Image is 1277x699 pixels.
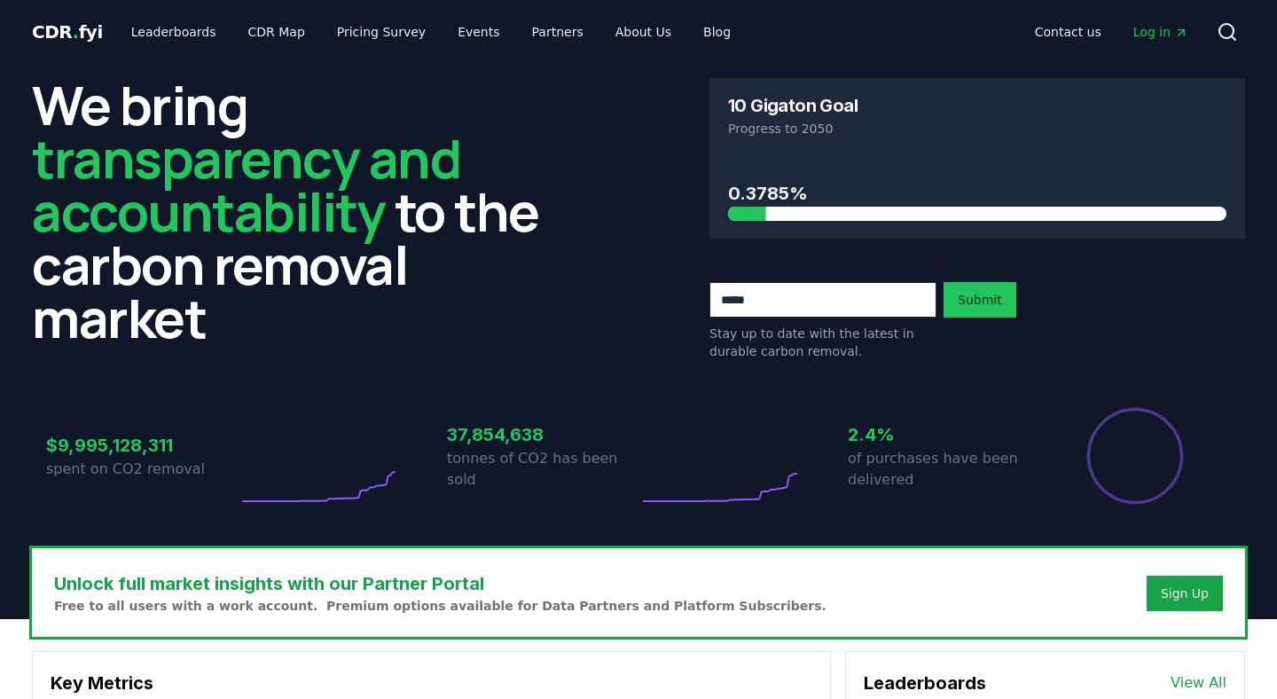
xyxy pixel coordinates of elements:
[1133,23,1188,41] span: Log in
[32,20,103,44] a: CDR.fyi
[1021,16,1203,48] nav: Main
[1171,672,1226,694] a: View All
[864,670,986,696] h3: Leaderboards
[1147,576,1223,611] button: Sign Up
[1021,16,1116,48] a: Contact us
[518,16,598,48] a: Partners
[1161,585,1209,602] a: Sign Up
[1085,406,1185,506] div: Percentage of sales delivered
[51,670,812,696] h3: Key Metrics
[728,180,1226,207] h3: 0.3785%
[32,78,568,344] h2: We bring to the carbon removal market
[32,21,103,43] span: CDR fyi
[234,16,319,48] a: CDR Map
[709,325,936,360] p: Stay up to date with the latest in durable carbon removal.
[944,282,1016,318] button: Submit
[443,16,513,48] a: Events
[1119,16,1203,48] a: Log in
[46,432,238,459] h3: $9,995,128,311
[601,16,686,48] a: About Us
[689,16,745,48] a: Blog
[447,421,638,448] h3: 37,854,638
[848,448,1039,491] p: of purchases have been delivered
[728,97,858,114] h3: 10 Gigaton Goal
[32,122,460,247] span: transparency and accountability
[54,570,827,597] h3: Unlock full market insights with our Partner Portal
[73,21,79,43] span: .
[447,448,638,491] p: tonnes of CO2 has been sold
[46,459,238,480] p: spent on CO2 removal
[54,597,827,615] p: Free to all users with a work account. Premium options available for Data Partners and Platform S...
[323,16,440,48] a: Pricing Survey
[117,16,745,48] nav: Main
[848,421,1039,448] h3: 2.4%
[728,120,1226,137] p: Progress to 2050
[117,16,231,48] a: Leaderboards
